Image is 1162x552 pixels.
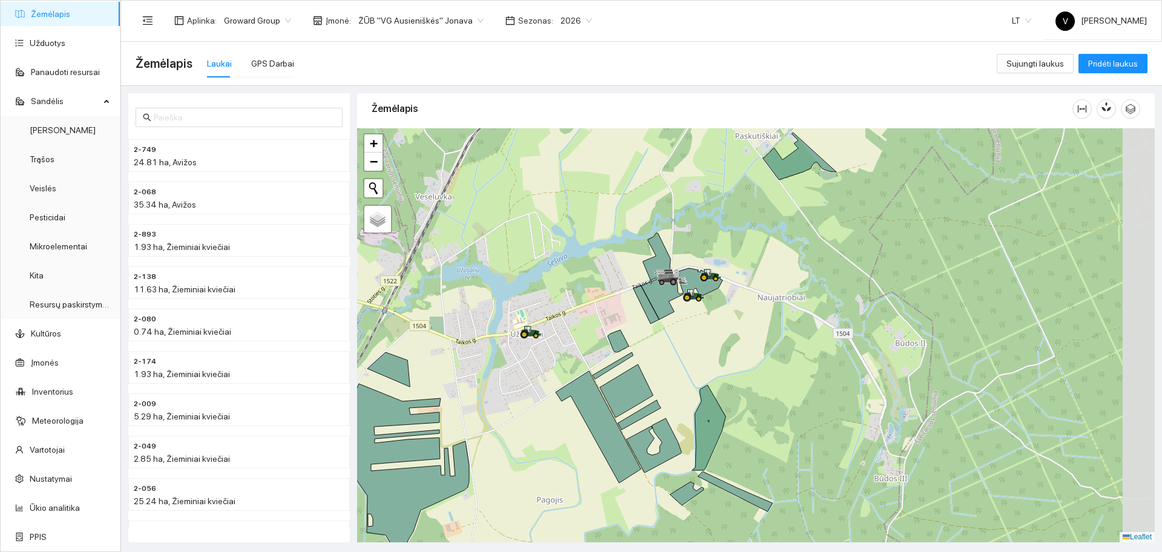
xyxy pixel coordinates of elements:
[30,474,72,484] a: Nustatymai
[154,111,335,124] input: Paieška
[1078,59,1147,68] a: Pridėti laukus
[134,229,156,240] span: 2-893
[30,183,56,193] a: Veislės
[134,314,156,325] span: 2-080
[997,59,1074,68] a: Sujungti laukus
[30,154,54,164] a: Trąšos
[32,416,84,425] a: Meteorologija
[1063,11,1068,31] span: V
[134,441,156,452] span: 2-049
[134,144,156,156] span: 2-749
[31,329,61,338] a: Kultūros
[560,11,592,30] span: 2026
[134,483,156,494] span: 2-056
[364,153,382,171] a: Zoom out
[134,356,156,367] span: 2-174
[30,445,65,455] a: Vartotojai
[313,16,323,25] span: shop
[370,154,378,169] span: −
[31,89,100,113] span: Sandėlis
[134,412,230,421] span: 5.29 ha, Žieminiai kviečiai
[136,54,192,73] span: Žemėlapis
[30,503,80,513] a: Ūkio analitika
[134,242,230,252] span: 1.93 ha, Žieminiai kviečiai
[30,241,87,251] a: Mikroelementai
[134,454,230,464] span: 2.85 ha, Žieminiai kviečiai
[134,525,156,537] span: 2-713
[30,271,44,280] a: Kita
[224,11,291,30] span: Groward Group
[251,57,294,70] div: GPS Darbai
[134,200,196,209] span: 35.34 ha, Avižos
[518,14,553,27] span: Sezonas :
[358,11,484,30] span: ŽŪB "VG Ausieniškės" Jonava
[364,134,382,153] a: Zoom in
[364,206,391,232] a: Layers
[143,113,151,122] span: search
[997,54,1074,73] button: Sujungti laukus
[30,300,111,309] a: Resursų paskirstymas
[31,9,70,19] a: Žemėlapis
[187,14,217,27] span: Aplinka :
[1078,54,1147,73] button: Pridėti laukus
[134,186,156,198] span: 2-068
[1088,57,1138,70] span: Pridėti laukus
[1012,11,1031,30] span: LT
[134,369,230,379] span: 1.93 ha, Žieminiai kviečiai
[30,532,47,542] a: PPIS
[134,327,231,337] span: 0.74 ha, Žieminiai kviečiai
[32,387,73,396] a: Inventorius
[31,67,100,77] a: Panaudoti resursai
[134,284,235,294] span: 11.63 ha, Žieminiai kviečiai
[134,398,156,410] span: 2-009
[326,14,351,27] span: Įmonė :
[1055,16,1147,25] span: [PERSON_NAME]
[364,179,382,197] button: Initiate a new search
[134,271,156,283] span: 2-138
[134,157,197,167] span: 24.81 ha, Avižos
[372,91,1072,126] div: Žemėlapis
[136,8,160,33] button: menu-fold
[30,125,96,135] a: [PERSON_NAME]
[142,15,153,26] span: menu-fold
[1006,57,1064,70] span: Sujungti laukus
[134,496,235,506] span: 25.24 ha, Žieminiai kviečiai
[1073,104,1091,114] span: column-width
[370,136,378,151] span: +
[31,358,59,367] a: Įmonės
[30,212,65,222] a: Pesticidai
[1072,99,1092,119] button: column-width
[505,16,515,25] span: calendar
[1123,533,1152,541] a: Leaflet
[174,16,184,25] span: layout
[207,57,232,70] div: Laukai
[30,38,65,48] a: Užduotys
